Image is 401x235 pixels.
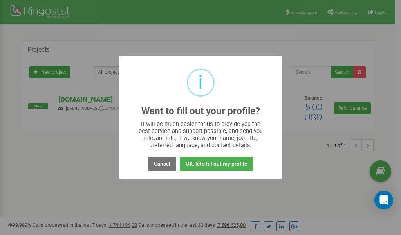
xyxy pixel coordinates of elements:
[180,157,253,171] button: OK, let's fill out my profile
[374,191,393,209] div: Open Intercom Messenger
[141,106,260,117] h2: Want to fill out your profile?
[148,157,176,171] button: Cancel
[135,120,267,149] div: It will be much easier for us to provide you the best service and support possible, and send you ...
[198,70,203,95] div: i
